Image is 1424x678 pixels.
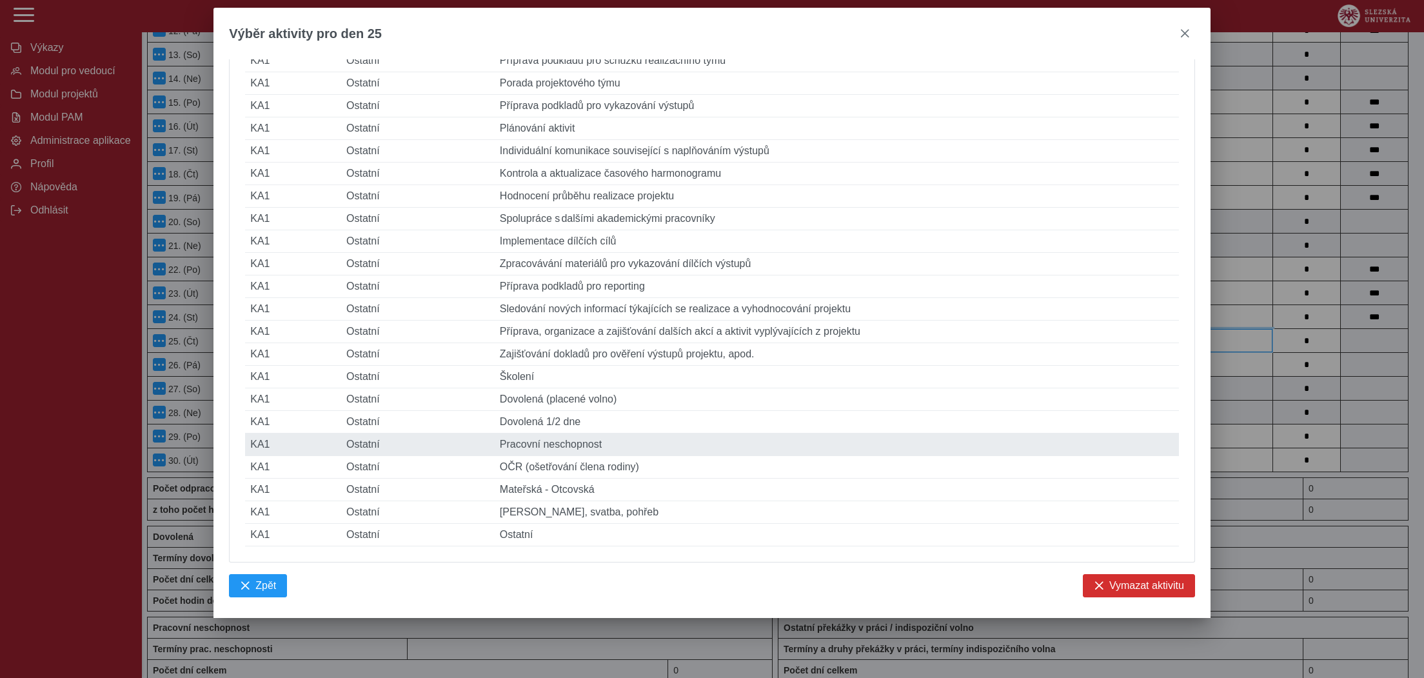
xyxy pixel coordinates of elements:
[495,208,1179,230] td: Spolupráce s dalšími akademickými pracovníky
[245,230,341,253] td: KA1
[495,343,1179,366] td: Zajišťování dokladů pro ověření výstupů projektu, apod.
[245,275,341,298] td: KA1
[495,275,1179,298] td: Příprava podkladů pro reporting
[245,253,341,275] td: KA1
[495,456,1179,479] td: OČR (ošetřování člena rodiny)
[495,298,1179,321] td: Sledování nových informací týkajících se realizace a vyhodnocování projektu
[1174,23,1195,44] button: close
[341,479,495,501] td: Ostatní
[495,501,1179,524] td: [PERSON_NAME], svatba, pohřeb
[341,185,495,208] td: Ostatní
[341,411,495,434] td: Ostatní
[341,117,495,140] td: Ostatní
[245,479,341,501] td: KA1
[341,366,495,388] td: Ostatní
[245,163,341,185] td: KA1
[245,501,341,524] td: KA1
[245,298,341,321] td: KA1
[341,343,495,366] td: Ostatní
[495,163,1179,185] td: Kontrola a aktualizace časového harmonogramu
[495,411,1179,434] td: Dovolená 1/2 dne
[245,72,341,95] td: KA1
[495,50,1179,72] td: Příprava podkladů pro schůzku realizačního týmu
[341,140,495,163] td: Ostatní
[245,434,341,456] td: KA1
[341,456,495,479] td: Ostatní
[245,411,341,434] td: KA1
[245,456,341,479] td: KA1
[245,524,341,546] td: KA1
[495,230,1179,253] td: Implementace dílčích cílů
[1109,580,1184,592] span: Vymazat aktivitu
[341,501,495,524] td: Ostatní
[495,117,1179,140] td: Plánování aktivit
[245,95,341,117] td: KA1
[245,117,341,140] td: KA1
[229,574,287,597] button: Zpět
[341,275,495,298] td: Ostatní
[495,479,1179,501] td: Mateřská - Otcovská
[341,72,495,95] td: Ostatní
[495,140,1179,163] td: Individuální komunikace související s naplňováním výstupů
[495,321,1179,343] td: Příprava, organizace a zajišťování dalších akcí a aktivit vyplývajících z projektu
[1083,574,1195,597] button: Vymazat aktivitu
[245,321,341,343] td: KA1
[495,185,1179,208] td: Hodnocení průběhu realizace projektu
[495,524,1179,546] td: Ostatní
[245,208,341,230] td: KA1
[495,95,1179,117] td: Příprava podkladů pro vykazování výstupů
[245,185,341,208] td: KA1
[341,524,495,546] td: Ostatní
[341,388,495,411] td: Ostatní
[495,253,1179,275] td: Zpracovávání materiálů pro vykazování dílčích výstupů
[495,366,1179,388] td: Školení
[341,50,495,72] td: Ostatní
[495,388,1179,411] td: Dovolená (placené volno)
[341,434,495,456] td: Ostatní
[341,95,495,117] td: Ostatní
[341,208,495,230] td: Ostatní
[229,26,382,41] span: Výběr aktivity pro den 25
[341,230,495,253] td: Ostatní
[341,321,495,343] td: Ostatní
[245,140,341,163] td: KA1
[255,580,276,592] span: Zpět
[495,72,1179,95] td: Porada projektového týmu
[245,343,341,366] td: KA1
[341,163,495,185] td: Ostatní
[495,434,1179,456] td: Pracovní neschopnost
[341,298,495,321] td: Ostatní
[245,366,341,388] td: KA1
[245,388,341,411] td: KA1
[245,50,341,72] td: KA1
[341,253,495,275] td: Ostatní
